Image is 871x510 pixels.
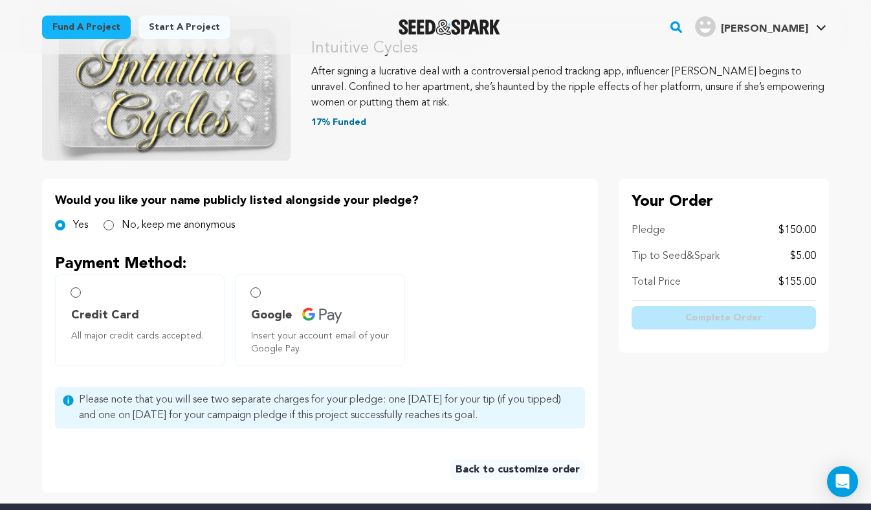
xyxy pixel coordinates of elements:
span: [PERSON_NAME] [721,24,808,34]
a: Seed&Spark Homepage [399,19,500,35]
span: Google [251,306,292,324]
p: Your Order [632,192,816,212]
p: Total Price [632,274,681,290]
p: 17% Funded [311,116,829,129]
span: Lizzy B.'s Profile [692,14,829,41]
p: $5.00 [790,249,816,264]
img: credit card icons [302,307,342,324]
p: $155.00 [778,274,816,290]
img: user.png [695,16,716,37]
button: Complete Order [632,306,816,329]
img: Seed&Spark Logo Dark Mode [399,19,500,35]
div: Open Intercom Messenger [827,466,858,497]
label: Yes [73,217,88,233]
span: Complete Order [685,311,762,324]
p: Pledge [632,223,665,238]
a: Start a project [138,16,230,39]
a: Back to customize order [450,460,585,480]
img: Intuitive Cycles image [42,16,291,161]
a: Lizzy B.'s Profile [692,14,829,37]
div: Lizzy B.'s Profile [695,16,808,37]
p: Payment Method: [55,254,585,274]
p: Would you like your name publicly listed alongside your pledge? [55,192,585,210]
a: Fund a project [42,16,131,39]
label: No, keep me anonymous [122,217,235,233]
span: Insert your account email of your Google Pay. [251,329,393,355]
span: Please note that you will see two separate charges for your pledge: one [DATE] for your tip (if y... [79,392,577,423]
p: Tip to Seed&Spark [632,249,720,264]
span: All major credit cards accepted. [71,329,214,342]
p: $150.00 [778,223,816,238]
span: Credit Card [71,306,139,324]
p: After signing a lucrative deal with a controversial period tracking app, influencer [PERSON_NAME]... [311,64,829,111]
